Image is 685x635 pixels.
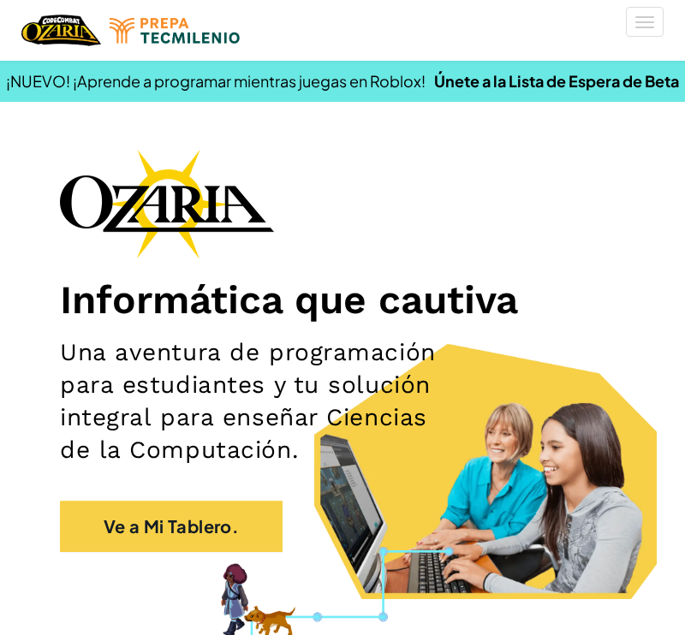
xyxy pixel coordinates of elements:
a: Ozaria by CodeCombat logo [21,13,101,48]
h1: Informática que cautiva [60,276,625,323]
a: Únete a la Lista de Espera de Beta [434,71,679,91]
a: Ve a Mi Tablero. [60,501,283,552]
img: Ozaria branding logo [60,149,274,258]
img: Home [21,13,101,48]
h2: Una aventura de programación para estudiantes y tu solución integral para enseñar Ciencias de la ... [60,336,438,466]
span: ¡NUEVO! ¡Aprende a programar mientras juegas en Roblox! [6,71,426,91]
img: Tecmilenio logo [110,18,240,44]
